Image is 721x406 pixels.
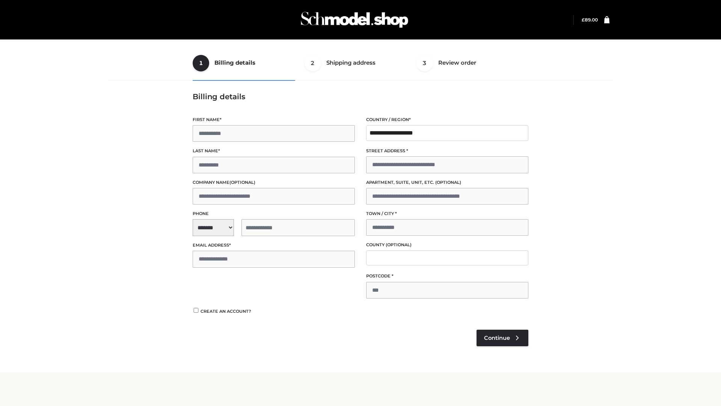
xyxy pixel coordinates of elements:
[193,210,355,217] label: Phone
[366,116,528,123] label: Country / Region
[366,147,528,155] label: Street address
[435,180,461,185] span: (optional)
[366,210,528,217] label: Town / City
[193,242,355,249] label: Email address
[366,273,528,280] label: Postcode
[582,17,585,23] span: £
[366,179,528,186] label: Apartment, suite, unit, etc.
[193,92,528,101] h3: Billing details
[298,5,411,35] img: Schmodel Admin 964
[229,180,255,185] span: (optional)
[386,242,412,247] span: (optional)
[484,335,510,341] span: Continue
[477,330,528,346] a: Continue
[582,17,598,23] bdi: 89.00
[193,147,355,155] label: Last name
[366,241,528,248] label: County
[201,309,251,314] span: Create an account?
[193,116,355,123] label: First name
[582,17,598,23] a: £89.00
[193,308,199,313] input: Create an account?
[193,179,355,186] label: Company name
